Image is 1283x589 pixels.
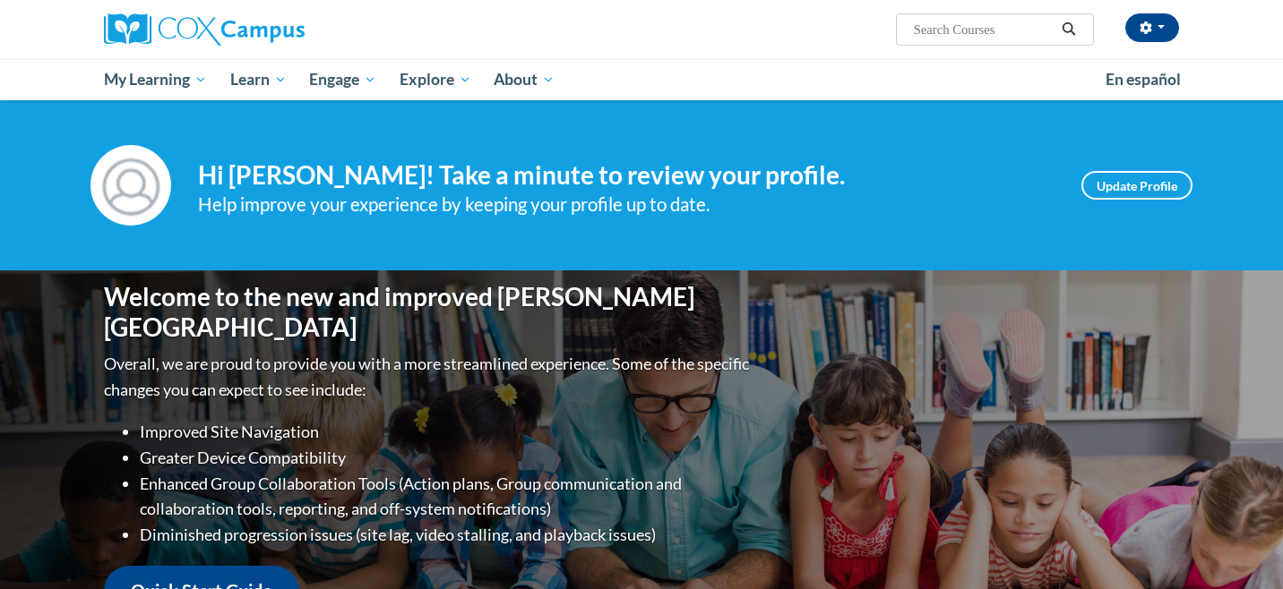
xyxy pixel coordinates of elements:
span: Engage [309,69,376,90]
span: Explore [400,69,471,90]
a: Learn [219,59,298,100]
a: Update Profile [1081,171,1193,200]
span: My Learning [104,69,207,90]
a: Cox Campus [104,13,444,46]
span: About [494,69,555,90]
img: Cox Campus [104,13,305,46]
a: About [483,59,567,100]
button: Account Settings [1125,13,1179,42]
div: Help improve your experience by keeping your profile up to date. [198,190,1055,219]
input: Search Courses [912,19,1055,40]
img: Profile Image [90,145,171,226]
a: En español [1094,61,1193,98]
p: Overall, we are proud to provide you with a more streamlined experience. Some of the specific cha... [104,351,753,403]
a: My Learning [92,59,219,100]
span: Learn [230,69,287,90]
li: Improved Site Navigation [140,419,753,445]
a: Engage [297,59,388,100]
div: Main menu [77,59,1206,100]
iframe: Button to launch messaging window [1211,517,1269,575]
span: En español [1106,70,1181,89]
h4: Hi [PERSON_NAME]! Take a minute to review your profile. [198,160,1055,191]
li: Diminished progression issues (site lag, video stalling, and playback issues) [140,522,753,548]
li: Greater Device Compatibility [140,445,753,471]
h1: Welcome to the new and improved [PERSON_NAME][GEOGRAPHIC_DATA] [104,282,753,342]
a: Explore [388,59,483,100]
li: Enhanced Group Collaboration Tools (Action plans, Group communication and collaboration tools, re... [140,471,753,523]
button: Search [1055,19,1082,40]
